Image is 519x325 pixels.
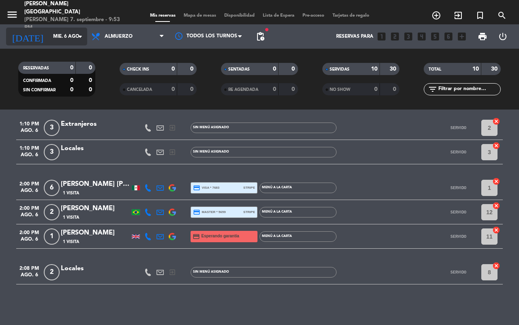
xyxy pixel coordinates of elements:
strong: 0 [70,65,73,71]
span: 2:00 PM [16,227,42,237]
span: ago. 6 [16,212,42,222]
span: SERVIDO [450,150,466,154]
img: google-logo.png [169,209,176,216]
span: fiber_manual_record [264,27,269,32]
i: add_box [457,31,467,42]
span: Menú a la carta [262,235,292,238]
span: 2:00 PM [16,203,42,212]
span: 3 [44,144,60,160]
button: SERVIDO [438,144,478,160]
div: Locales [61,143,130,154]
i: cancel [492,226,500,234]
i: exit_to_app [169,149,176,156]
i: credit_card [193,209,200,216]
span: stripe [243,209,255,215]
input: Filtrar por nombre... [438,85,500,94]
span: 1 [44,228,60,245]
span: 2:00 PM [16,179,42,188]
span: 1 Visita [63,190,79,196]
span: Lista de Espera [259,13,298,18]
i: cancel [492,117,500,125]
button: SERVIDO [438,180,478,196]
span: 2 [44,204,60,220]
strong: 30 [491,66,499,72]
strong: 10 [371,66,377,72]
button: SERVIDO [438,264,478,280]
span: visa * 7683 [193,184,219,192]
span: Almuerzo [105,34,133,39]
i: cancel [492,262,500,270]
span: Disponibilidad [220,13,259,18]
button: SERVIDO [438,228,478,245]
strong: 0 [273,86,276,92]
span: 1 Visita [63,214,79,221]
span: ago. 6 [16,152,42,161]
img: google-logo.png [169,233,176,240]
span: Menú a la carta [262,186,292,189]
span: SERVIDO [450,185,466,190]
span: Tarjetas de regalo [328,13,373,18]
span: SERVIDO [450,125,466,130]
span: stripe [243,185,255,190]
span: CONFIRMADA [23,79,51,83]
i: credit_card [193,233,200,240]
span: print [478,32,487,41]
span: Mis reservas [146,13,180,18]
strong: 0 [292,66,296,72]
i: looks_4 [416,31,427,42]
strong: 0 [89,77,94,83]
strong: 0 [89,65,94,71]
div: [PERSON_NAME] 7. septiembre - 9:53 PM [24,16,124,32]
div: Extranjeros [61,119,130,129]
span: SERVIDO [450,234,466,239]
strong: 0 [393,86,398,92]
span: Esperando garantía [202,233,239,239]
i: looks_5 [430,31,440,42]
div: [PERSON_NAME] [61,203,130,214]
i: power_settings_new [498,32,508,41]
span: 1:10 PM [16,143,42,152]
i: exit_to_app [453,11,463,20]
strong: 0 [172,86,175,92]
span: ago. 6 [16,188,42,197]
strong: 0 [89,87,94,93]
img: google-logo.png [169,184,176,192]
span: Reservas para [336,34,373,39]
strong: 0 [190,86,195,92]
strong: 0 [70,87,73,93]
span: Mapa de mesas [180,13,220,18]
strong: 10 [472,66,479,72]
span: SERVIDO [450,270,466,274]
i: search [497,11,507,20]
span: ago. 6 [16,237,42,246]
span: ago. 6 [16,128,42,137]
button: menu [6,9,18,24]
strong: 0 [292,86,296,92]
i: arrow_drop_down [75,32,85,41]
i: looks_one [376,31,387,42]
span: RE AGENDADA [228,88,258,92]
i: looks_two [390,31,400,42]
strong: 0 [70,77,73,83]
i: cancel [492,202,500,210]
span: 3 [44,120,60,136]
span: 6 [44,180,60,196]
strong: 30 [390,66,398,72]
i: looks_3 [403,31,414,42]
div: LOG OUT [493,24,513,49]
span: Pre-acceso [298,13,328,18]
span: RESERVADAS [23,66,49,70]
i: credit_card [193,184,200,192]
span: master * 5659 [193,209,226,216]
span: pending_actions [255,32,265,41]
span: SIN CONFIRMAR [23,88,56,92]
span: SERVIDO [450,210,466,214]
strong: 0 [273,66,276,72]
span: Sin menú asignado [193,270,229,273]
span: Sin menú asignado [193,150,229,153]
i: cancel [492,142,500,150]
span: 2 [44,264,60,280]
span: ago. 6 [16,272,42,282]
i: turned_in_not [475,11,485,20]
i: exit_to_app [169,269,176,276]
